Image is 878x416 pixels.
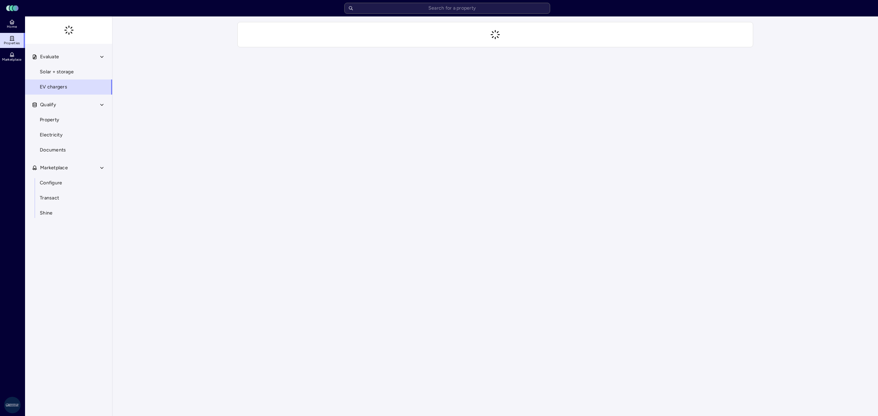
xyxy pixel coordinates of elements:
[4,397,21,413] img: Greystar AS
[25,191,112,206] a: Transact
[25,49,113,64] button: Evaluate
[40,53,59,61] span: Evaluate
[40,164,68,172] span: Marketplace
[25,79,112,95] a: EV chargers
[40,179,62,187] span: Configure
[40,83,67,91] span: EV chargers
[40,146,66,154] span: Documents
[40,116,59,124] span: Property
[25,112,112,127] a: Property
[40,209,52,217] span: Shine
[25,64,112,79] a: Solar + storage
[25,206,112,221] a: Shine
[40,194,59,202] span: Transact
[4,41,20,45] span: Properties
[2,58,21,62] span: Marketplace
[25,175,112,191] a: Configure
[40,101,56,109] span: Qualify
[7,25,17,29] span: Home
[40,131,62,139] span: Electricity
[25,160,113,175] button: Marketplace
[25,127,112,143] a: Electricity
[25,143,112,158] a: Documents
[25,97,113,112] button: Qualify
[40,68,74,76] span: Solar + storage
[344,3,550,14] input: Search for a property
